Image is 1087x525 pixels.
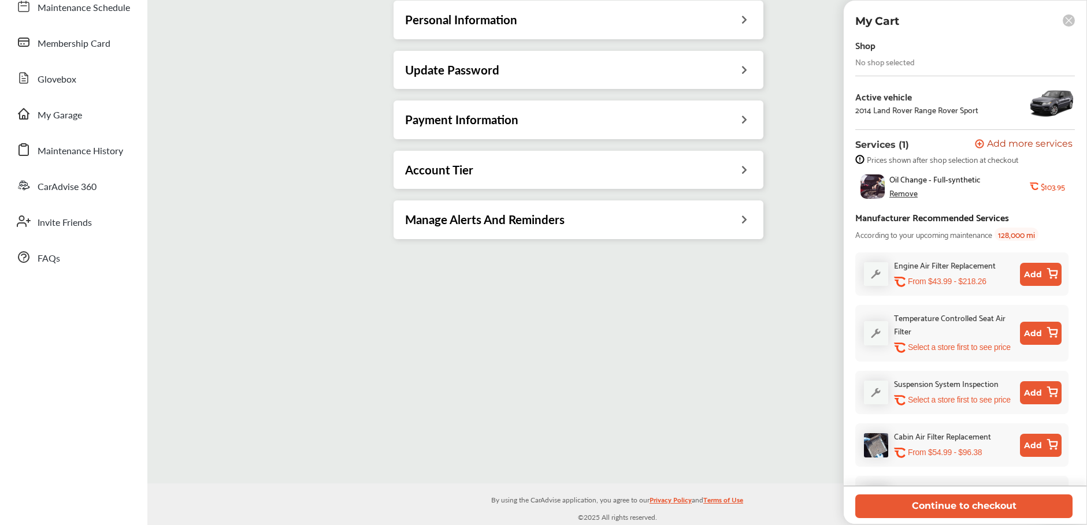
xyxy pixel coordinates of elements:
[894,377,999,390] div: Suspension System Inspection
[889,174,981,184] span: Oil Change - Full-synthetic
[855,155,865,164] img: info-strock.ef5ea3fe.svg
[864,321,888,345] img: default_wrench_icon.d1a43860.svg
[703,493,743,511] a: Terms of Use
[38,72,76,87] span: Glovebox
[405,112,518,127] h3: Payment Information
[908,447,982,458] p: From $54.99 - $96.38
[894,429,991,442] div: Cabin Air Filter Replacement
[10,242,136,272] a: FAQs
[1020,322,1062,345] button: Add
[975,139,1075,150] a: Add more services
[864,433,888,457] img: cabin-air-filter-replacement-thumb.jpg
[38,144,123,159] span: Maintenance History
[860,174,885,199] img: oil-change-thumb.jpg
[855,57,915,66] div: No shop selected
[38,108,82,123] span: My Garage
[38,251,60,266] span: FAQs
[855,139,909,150] p: Services (1)
[10,63,136,93] a: Glovebox
[894,311,1015,337] div: Temperature Controlled Seat Air Filter
[855,105,978,114] div: 2014 Land Rover Range Rover Sport
[10,135,136,165] a: Maintenance History
[38,180,97,195] span: CarAdvise 360
[147,493,1087,505] p: By using the CarAdvise application, you agree to our and
[147,483,1087,525] div: © 2025 All rights reserved.
[855,228,992,241] span: According to your upcoming maintenance
[10,27,136,57] a: Membership Card
[889,188,918,198] div: Remove
[650,493,692,511] a: Privacy Policy
[855,91,978,102] div: Active vehicle
[405,162,473,177] h3: Account Tier
[855,14,899,28] p: My Cart
[908,276,986,287] p: From $43.99 - $218.26
[405,212,565,227] h3: Manage Alerts And Reminders
[855,494,1073,518] button: Continue to checkout
[10,206,136,236] a: Invite Friends
[1020,263,1062,286] button: Add
[864,381,888,404] img: default_wrench_icon.d1a43860.svg
[1041,182,1065,191] b: $103.95
[38,36,110,51] span: Membership Card
[995,228,1038,241] span: 128,000 mi
[908,342,1011,353] p: Select a store first to see price
[975,139,1073,150] button: Add more services
[1020,434,1062,457] button: Add
[10,99,136,129] a: My Garage
[864,262,888,286] img: default_wrench_icon.d1a43860.svg
[894,258,996,271] div: Engine Air Filter Replacement
[405,62,499,77] h3: Update Password
[405,12,517,27] h3: Personal Information
[867,155,1018,164] span: Prices shown after shop selection at checkout
[38,1,130,16] span: Maintenance Schedule
[1029,85,1075,120] img: 9282_st0640_046.jpg
[38,215,92,230] span: Invite Friends
[855,209,1009,225] div: Manufacturer Recommended Services
[855,37,875,53] div: Shop
[1020,381,1062,404] button: Add
[908,394,1011,405] p: Select a store first to see price
[894,482,974,495] div: Engine Leak Inspection
[987,139,1073,150] span: Add more services
[10,170,136,200] a: CarAdvise 360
